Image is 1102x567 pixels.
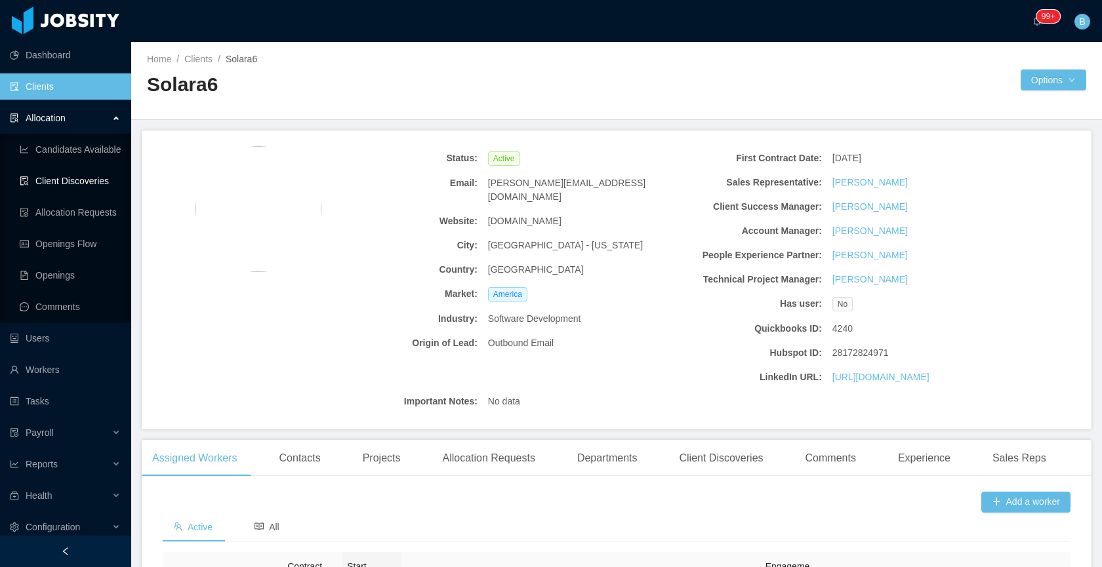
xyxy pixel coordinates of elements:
[832,200,908,214] a: [PERSON_NAME]
[10,42,121,68] a: icon: pie-chartDashboard
[832,297,853,311] span: No
[316,263,478,277] b: Country:
[316,214,478,228] b: Website:
[660,176,822,189] b: Sales Representative:
[26,427,54,438] span: Payroll
[488,287,527,302] span: America
[316,239,478,252] b: City:
[10,428,19,437] i: icon: file-protect
[10,325,121,351] a: icon: robotUsers
[668,440,773,477] div: Client Discoveries
[488,312,581,326] span: Software Development
[832,176,908,189] a: [PERSON_NAME]
[10,459,19,469] i: icon: line-chart
[660,370,822,384] b: LinkedIn URL:
[26,490,52,501] span: Health
[982,440,1057,477] div: Sales Reps
[832,346,889,360] span: 28172824971
[832,322,853,336] span: 4240
[832,248,908,262] a: [PERSON_NAME]
[10,522,19,532] i: icon: setting
[660,224,822,238] b: Account Manager:
[1021,69,1086,90] button: Optionsicon: down
[316,151,478,165] b: Status:
[352,440,411,477] div: Projects
[827,146,1000,170] div: [DATE]
[269,440,331,477] div: Contacts
[20,262,121,288] a: icon: file-textOpenings
[10,357,121,383] a: icon: userWorkers
[316,336,478,350] b: Origin of Lead:
[1036,10,1060,23] sup: 245
[176,54,179,64] span: /
[488,395,520,408] span: No data
[488,336,554,350] span: Outbound Email
[316,395,478,408] b: Important Notes:
[10,491,19,500] i: icon: medicine-box
[26,459,58,469] span: Reports
[488,151,520,166] span: Active
[20,294,121,320] a: icon: messageComments
[20,231,121,257] a: icon: idcardOpenings Flow
[10,388,121,414] a: icon: profileTasks
[488,239,643,252] span: [GEOGRAPHIC_DATA] - [US_STATE]
[173,522,182,531] i: icon: team
[832,224,908,238] a: [PERSON_NAME]
[488,176,650,204] span: [PERSON_NAME][EMAIL_ADDRESS][DOMAIN_NAME]
[26,113,66,123] span: Allocation
[832,370,929,384] a: [URL][DOMAIN_NAME]
[316,176,478,190] b: Email:
[20,199,121,225] a: icon: file-doneAllocation Requests
[255,522,279,532] span: All
[226,54,257,64] span: Solara6
[255,522,264,531] i: icon: read
[660,273,822,286] b: Technical Project Manager:
[660,322,822,336] b: Quickbooks ID:
[20,136,121,163] a: icon: line-chartCandidates Available
[26,522,80,532] span: Configuration
[147,71,617,98] h2: Solara6
[195,146,321,272] img: 56d87a80-cc5b-11ef-b67a-393e29acb361_677c210d3fad6-400w.png
[20,168,121,194] a: icon: file-searchClient Discoveries
[981,492,1071,513] button: icon: plusAdd a worker
[432,440,545,477] div: Allocation Requests
[10,113,19,123] i: icon: solution
[660,248,822,262] b: People Experience Partner:
[832,273,908,286] a: [PERSON_NAME]
[888,440,961,477] div: Experience
[316,287,478,301] b: Market:
[660,151,822,165] b: First Contract Date:
[147,54,171,64] a: Home
[488,214,561,228] span: [DOMAIN_NAME]
[184,54,213,64] a: Clients
[660,346,822,360] b: Hubspot ID:
[218,54,220,64] span: /
[173,522,213,532] span: Active
[488,263,584,277] span: [GEOGRAPHIC_DATA]
[1032,16,1042,26] i: icon: bell
[1079,14,1085,29] span: B
[316,312,478,326] b: Industry:
[795,440,867,477] div: Comments
[142,440,248,477] div: Assigned Workers
[660,297,822,311] b: Has user:
[660,200,822,214] b: Client Success Manager:
[10,73,121,100] a: icon: auditClients
[567,440,648,477] div: Departments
